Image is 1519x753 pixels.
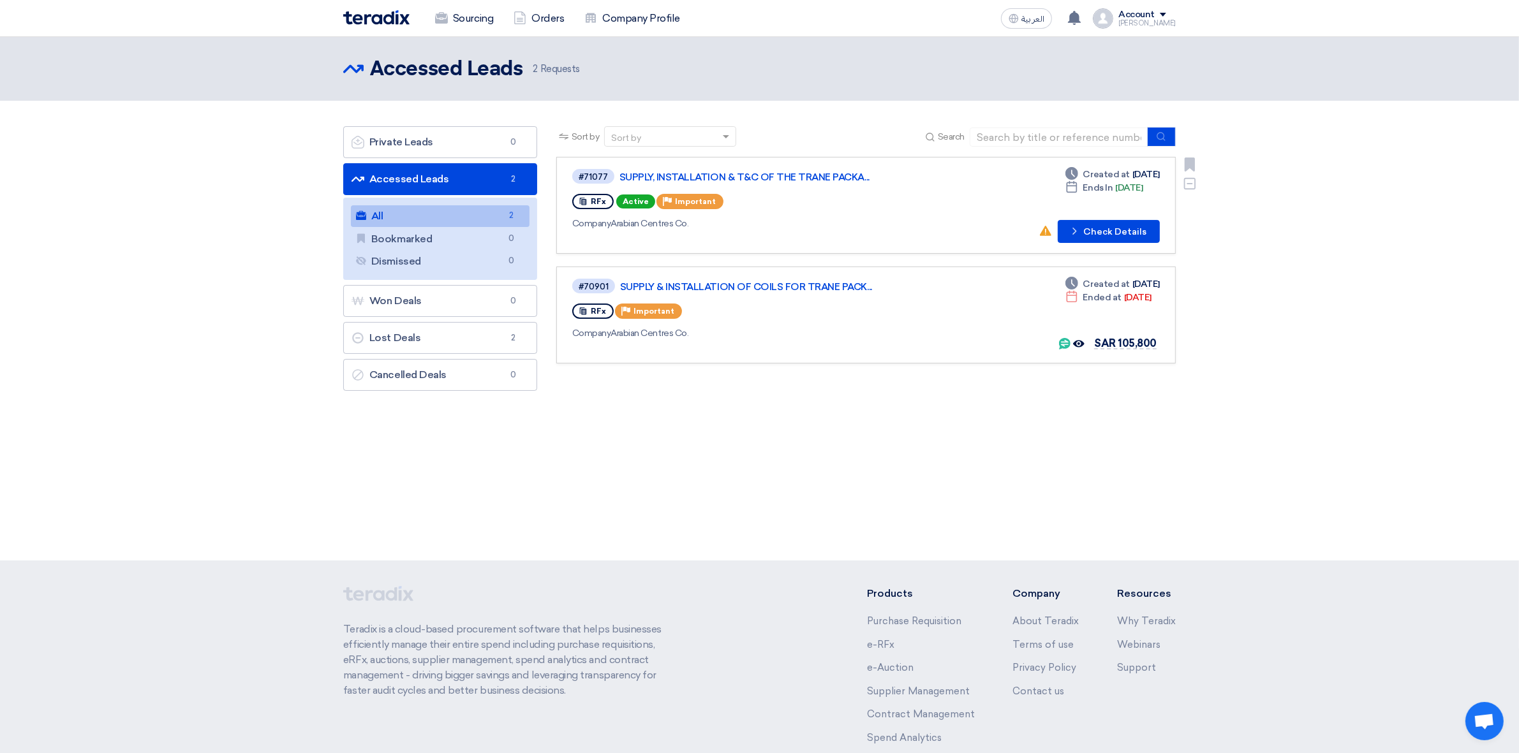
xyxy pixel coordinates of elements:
button: Check Details [1058,220,1160,243]
span: Created at [1083,168,1130,181]
span: Active [616,194,655,208]
span: Important [675,197,716,206]
a: Why Teradix [1117,615,1176,627]
div: Sort by [611,131,641,145]
div: Arabian Centres Co. [572,217,941,230]
a: Bookmarked [351,228,530,250]
a: Privacy Policy [1012,662,1076,673]
a: Won Deals0 [343,285,537,317]
span: 2 [506,173,521,186]
span: 2 [506,332,521,344]
a: Company Profile [574,4,690,33]
a: Terms of use [1012,639,1074,650]
a: Support [1117,662,1156,673]
span: Important [634,307,674,316]
span: RFx [591,307,606,316]
a: Cancelled Deals0 [343,359,537,391]
a: Spend Analytics [867,732,942,743]
a: Open chat [1465,702,1504,740]
div: Account [1118,10,1155,20]
span: Company [572,328,611,339]
a: Private Leads0 [343,126,537,158]
span: Search [938,130,965,143]
input: Search by title or reference number [970,128,1148,147]
a: Supplier Management [867,685,970,697]
a: Accessed Leads2 [343,163,537,195]
div: [DATE] [1065,291,1152,304]
div: [PERSON_NAME] [1118,20,1176,27]
a: About Teradix [1012,615,1079,627]
div: [DATE] [1065,168,1160,181]
span: Ends In [1083,181,1113,194]
span: Ended at [1083,291,1122,304]
a: Lost Deals2 [343,322,537,354]
a: Contact us [1012,685,1064,697]
span: 0 [506,295,521,307]
div: #71077 [579,173,608,181]
a: Sourcing [425,4,503,33]
span: العربية [1021,15,1044,24]
span: RFx [591,197,606,206]
span: Requests [533,62,580,77]
p: Teradix is a cloud-based procurement software that helps businesses efficiently manage their enti... [343,622,676,698]
a: Orders [503,4,574,33]
button: العربية [1001,8,1052,29]
a: Purchase Requisition [867,615,961,627]
a: e-Auction [867,662,914,673]
div: #70901 [579,282,609,291]
span: Created at [1083,277,1130,291]
li: Products [867,586,975,601]
a: Contract Management [867,708,975,720]
li: Resources [1117,586,1176,601]
span: 0 [504,254,519,268]
a: All [351,205,530,227]
span: Sort by [572,130,600,143]
span: 0 [506,369,521,381]
img: profile_test.png [1093,8,1113,29]
a: e-RFx [867,639,894,650]
div: [DATE] [1065,181,1143,194]
span: 2 [504,209,519,223]
a: SUPPLY, INSTALLATION & T&C OF THE TRANE PACKA... [619,172,938,183]
div: Arabian Centres Co. [572,326,942,340]
span: 2 [533,63,538,75]
a: Webinars [1117,639,1160,650]
span: Company [572,218,611,229]
div: [DATE] [1065,277,1160,291]
span: SAR 105,800 [1094,337,1157,349]
span: 0 [504,232,519,245]
li: Company [1012,586,1079,601]
a: SUPPLY & INSTALLATION OF COILS FOR TRANE PACK... [620,281,939,293]
img: Teradix logo [343,10,410,25]
a: Dismissed [351,251,530,272]
span: 0 [506,136,521,149]
h2: Accessed Leads [370,57,522,82]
